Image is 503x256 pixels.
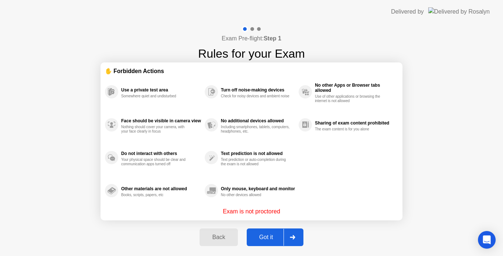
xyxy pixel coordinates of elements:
[121,87,201,93] div: Use a private test area
[200,228,238,246] button: Back
[221,193,291,197] div: No other devices allowed
[315,83,394,93] div: No other Apps or Browser tabs allowed
[315,127,384,131] div: The exam content is for you alone
[221,186,295,191] div: Only mouse, keyboard and monitor
[222,34,281,43] h4: Exam Pre-flight:
[221,125,291,134] div: Including smartphones, tablets, computers, headphones, etc.
[121,118,201,123] div: Face should be visible in camera view
[221,94,291,98] div: Check for noisy devices and ambient noise
[247,228,303,246] button: Got it
[121,193,191,197] div: Books, scripts, papers, etc
[121,186,201,191] div: Other materials are not allowed
[391,7,424,16] div: Delivered by
[105,67,398,75] div: ✋ Forbidden Actions
[221,158,291,166] div: Text prediction or auto-completion during the exam is not allowed
[221,87,295,93] div: Turn off noise-making devices
[198,45,305,62] h1: Rules for your Exam
[121,94,191,98] div: Somewhere quiet and undisturbed
[478,231,496,249] div: Open Intercom Messenger
[315,94,384,103] div: Use of other applications or browsing the internet is not allowed
[121,125,191,134] div: Nothing should cover your camera, with your face clearly in focus
[121,151,201,156] div: Do not interact with others
[264,35,281,42] b: Step 1
[223,207,280,216] p: Exam is not proctored
[121,158,191,166] div: Your physical space should be clear and communication apps turned off
[428,7,490,16] img: Delivered by Rosalyn
[221,151,295,156] div: Text prediction is not allowed
[249,234,284,241] div: Got it
[202,234,235,241] div: Back
[221,118,295,123] div: No additional devices allowed
[315,120,394,126] div: Sharing of exam content prohibited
